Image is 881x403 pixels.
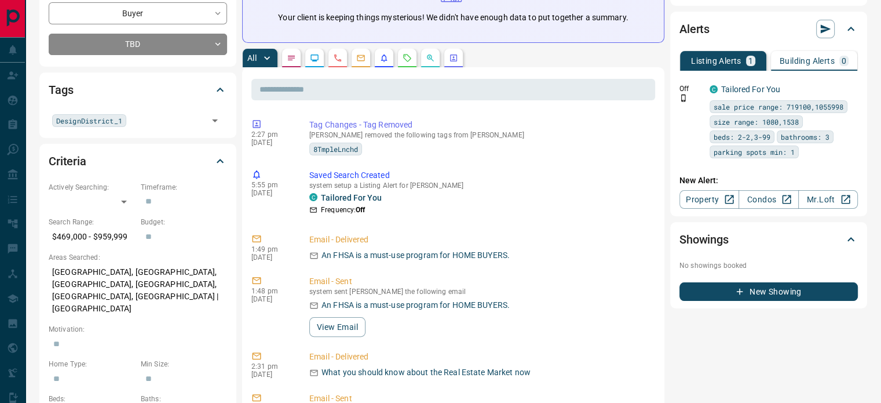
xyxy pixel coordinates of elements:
[781,131,829,143] span: bathrooms: 3
[842,57,846,65] p: 0
[49,252,227,263] p: Areas Searched:
[714,116,799,128] span: size range: 1080,1538
[309,234,650,246] p: Email - Delivered
[679,230,729,249] h2: Showings
[309,119,650,131] p: Tag Changes - Tag Removed
[714,146,795,158] span: parking spots min: 1
[49,324,227,335] p: Motivation:
[309,169,650,181] p: Saved Search Created
[356,206,365,214] strong: Off
[710,85,718,93] div: condos.ca
[310,53,319,63] svg: Lead Browsing Activity
[403,53,412,63] svg: Requests
[49,152,86,170] h2: Criteria
[679,175,858,187] p: New Alert:
[251,253,292,262] p: [DATE]
[251,130,292,139] p: 2:27 pm
[141,182,227,193] p: Timeframe:
[49,34,227,55] div: TBD
[309,317,365,337] button: View Email
[247,54,257,62] p: All
[714,101,843,112] span: sale price range: 719100,1055998
[321,205,365,215] p: Frequency:
[141,217,227,227] p: Budget:
[321,299,510,311] p: An FHSA is a must-use program for HOME BUYERS.
[309,181,650,190] p: system setup a Listing Alert for [PERSON_NAME]
[251,245,292,253] p: 1:49 pm
[714,131,770,143] span: beds: 2-2,3-99
[321,366,531,379] p: What you should know about the Real Estate Market now
[49,217,135,227] p: Search Range:
[679,83,703,94] p: Off
[251,371,292,379] p: [DATE]
[679,190,739,209] a: Property
[309,351,650,363] p: Email - Delivered
[49,359,135,369] p: Home Type:
[679,260,858,271] p: No showings booked
[721,85,780,94] a: Tailored For You
[278,12,628,24] p: Your client is keeping things mysterious! We didn't have enough data to put together a summary.
[251,287,292,295] p: 1:48 pm
[679,20,710,38] h2: Alerts
[356,53,365,63] svg: Emails
[309,131,650,139] p: [PERSON_NAME] removed the following tags from [PERSON_NAME]
[49,81,73,99] h2: Tags
[251,189,292,197] p: [DATE]
[321,193,382,202] a: Tailored For You
[333,53,342,63] svg: Calls
[321,249,510,262] p: An FHSA is a must-use program for HOME BUYERS.
[49,2,227,24] div: Buyer
[251,139,292,147] p: [DATE]
[251,362,292,371] p: 2:31 pm
[313,143,358,155] span: 8TmpleLnchd
[49,182,135,193] p: Actively Searching:
[798,190,858,209] a: Mr.Loft
[379,53,389,63] svg: Listing Alerts
[49,76,227,104] div: Tags
[309,288,650,296] p: system sent [PERSON_NAME] the following email
[739,190,798,209] a: Condos
[309,193,317,201] div: condos.ca
[207,112,223,129] button: Open
[449,53,458,63] svg: Agent Actions
[49,263,227,318] p: [GEOGRAPHIC_DATA], [GEOGRAPHIC_DATA], [GEOGRAPHIC_DATA], [GEOGRAPHIC_DATA], [GEOGRAPHIC_DATA], [G...
[251,295,292,303] p: [DATE]
[141,359,227,369] p: Min Size:
[426,53,435,63] svg: Opportunities
[691,57,741,65] p: Listing Alerts
[49,147,227,175] div: Criteria
[679,15,858,43] div: Alerts
[679,226,858,253] div: Showings
[49,227,135,246] p: $469,000 - $959,999
[679,282,858,301] button: New Showing
[679,94,688,102] svg: Push Notification Only
[780,57,835,65] p: Building Alerts
[251,181,292,189] p: 5:55 pm
[309,275,650,288] p: Email - Sent
[287,53,296,63] svg: Notes
[748,57,753,65] p: 1
[56,115,122,126] span: DesignDistrict_1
